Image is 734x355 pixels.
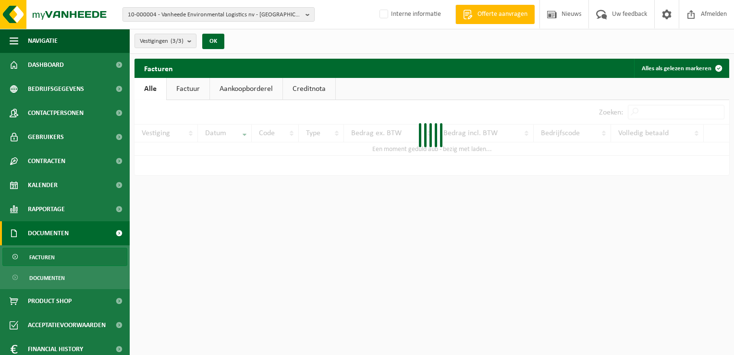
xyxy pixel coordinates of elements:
[210,78,282,100] a: Aankoopborderel
[29,269,65,287] span: Documenten
[28,221,69,245] span: Documenten
[135,78,166,100] a: Alle
[28,53,64,77] span: Dashboard
[455,5,535,24] a: Offerte aanvragen
[2,268,127,287] a: Documenten
[28,313,106,337] span: Acceptatievoorwaarden
[135,59,183,77] h2: Facturen
[28,125,64,149] span: Gebruikers
[28,29,58,53] span: Navigatie
[140,34,183,49] span: Vestigingen
[378,7,441,22] label: Interne informatie
[122,7,315,22] button: 10-000004 - Vanheede Environmental Logistics nv - [GEOGRAPHIC_DATA]
[128,8,302,22] span: 10-000004 - Vanheede Environmental Logistics nv - [GEOGRAPHIC_DATA]
[634,59,728,78] button: Alles als gelezen markeren
[29,248,55,266] span: Facturen
[167,78,209,100] a: Factuur
[283,78,335,100] a: Creditnota
[28,101,84,125] span: Contactpersonen
[171,38,183,44] count: (3/3)
[475,10,530,19] span: Offerte aanvragen
[28,173,58,197] span: Kalender
[28,197,65,221] span: Rapportage
[28,149,65,173] span: Contracten
[28,77,84,101] span: Bedrijfsgegevens
[135,34,196,48] button: Vestigingen(3/3)
[202,34,224,49] button: OK
[28,289,72,313] span: Product Shop
[2,248,127,266] a: Facturen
